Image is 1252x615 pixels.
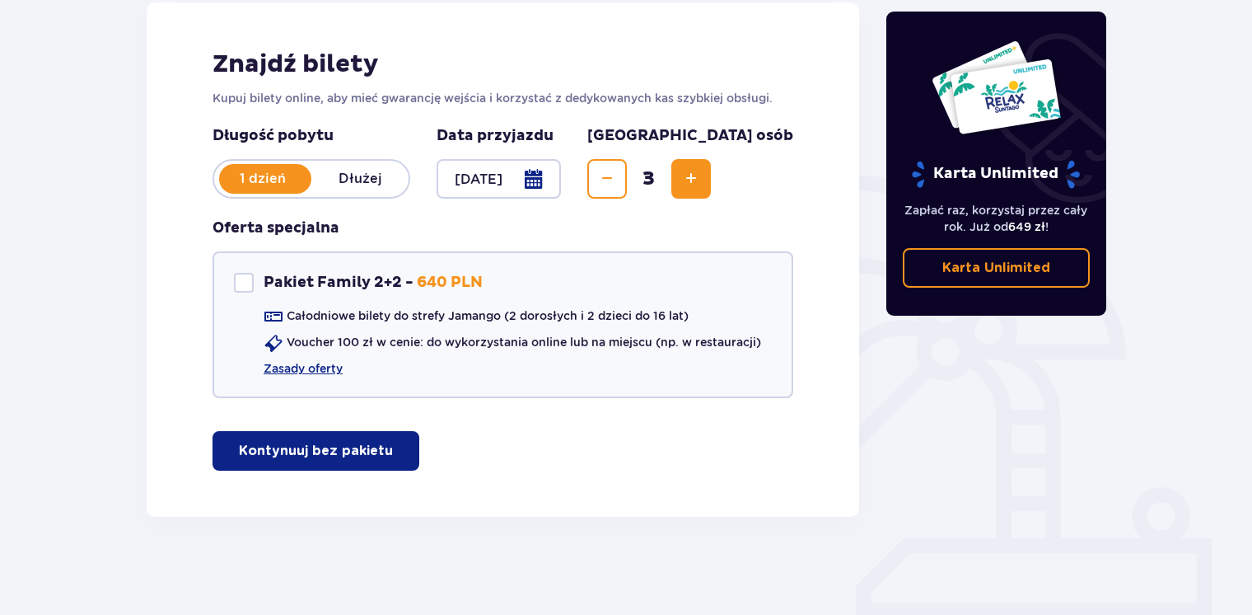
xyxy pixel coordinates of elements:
p: Karta Unlimited [910,160,1081,189]
a: Zasady oferty [264,360,343,377]
p: 640 PLN [417,273,483,293]
p: Voucher 100 zł w cenie: do wykorzystania online lub na miejscu (np. w restauracji) [287,334,761,350]
p: Długość pobytu [213,126,410,146]
span: 649 zł [1008,220,1045,233]
h3: Oferta specjalna [213,218,339,238]
span: 3 [630,167,668,191]
img: Dwie karty całoroczne do Suntago z napisem 'UNLIMITED RELAX', na białym tle z tropikalnymi liśćmi... [931,40,1062,135]
a: Karta Unlimited [903,248,1091,288]
button: Zwiększ [671,159,711,199]
p: Pakiet Family 2+2 - [264,273,413,293]
p: Karta Unlimited [942,259,1050,277]
button: Kontynuuj bez pakietu [213,431,419,471]
p: Dłużej [311,170,409,188]
p: [GEOGRAPHIC_DATA] osób [587,126,793,146]
h2: Znajdź bilety [213,49,793,80]
p: Kontynuuj bez pakietu [239,442,393,460]
p: Kupuj bilety online, aby mieć gwarancję wejścia i korzystać z dedykowanych kas szybkiej obsługi. [213,90,793,106]
button: Zmniejsz [587,159,627,199]
p: Data przyjazdu [437,126,554,146]
p: Całodniowe bilety do strefy Jamango (2 dorosłych i 2 dzieci do 16 lat) [287,307,689,324]
p: 1 dzień [214,170,311,188]
p: Zapłać raz, korzystaj przez cały rok. Już od ! [903,202,1091,235]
